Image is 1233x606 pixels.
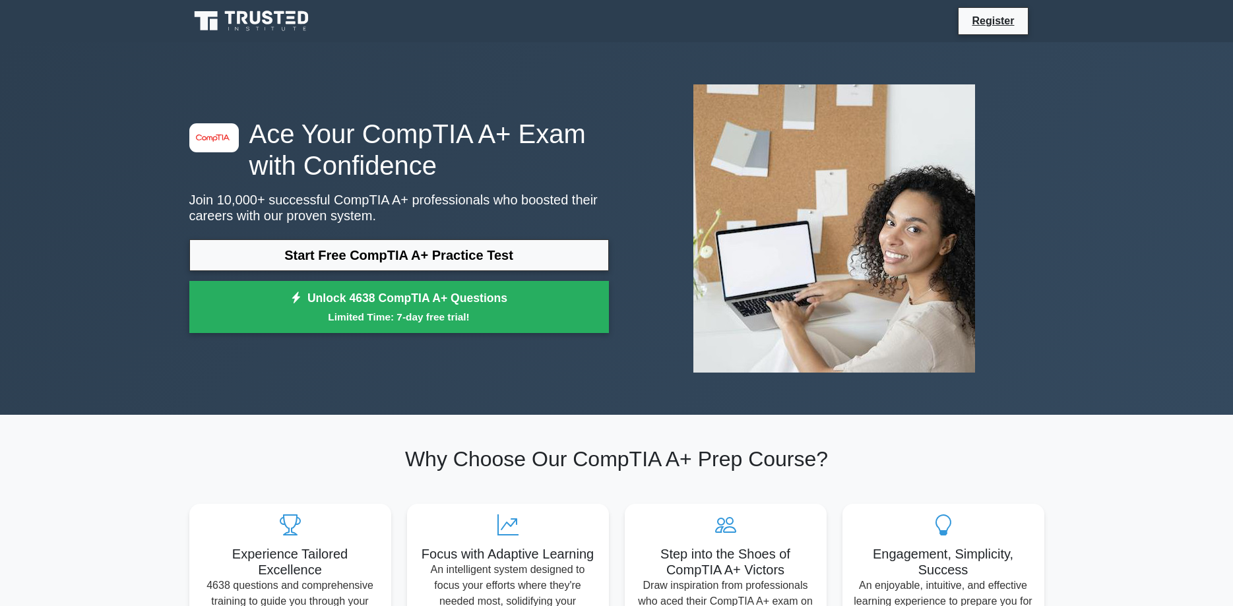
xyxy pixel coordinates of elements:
[189,239,609,271] a: Start Free CompTIA A+ Practice Test
[189,281,609,334] a: Unlock 4638 CompTIA A+ QuestionsLimited Time: 7-day free trial!
[189,446,1044,471] h2: Why Choose Our CompTIA A+ Prep Course?
[189,192,609,224] p: Join 10,000+ successful CompTIA A+ professionals who boosted their careers with our proven system.
[635,546,816,578] h5: Step into the Shoes of CompTIA A+ Victors
[189,118,609,181] h1: Ace Your CompTIA A+ Exam with Confidence
[206,309,592,324] small: Limited Time: 7-day free trial!
[200,546,381,578] h5: Experience Tailored Excellence
[964,13,1022,29] a: Register
[418,546,598,562] h5: Focus with Adaptive Learning
[853,546,1034,578] h5: Engagement, Simplicity, Success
